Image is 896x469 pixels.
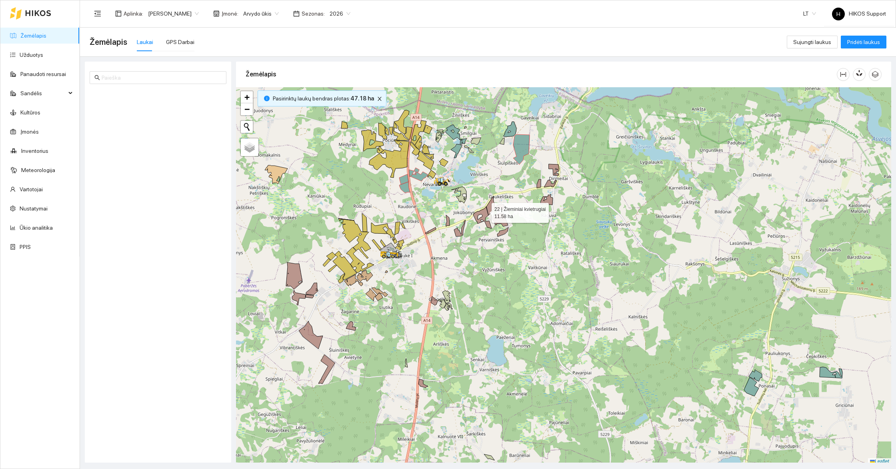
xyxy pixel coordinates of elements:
span: search [94,75,100,80]
span: shop [213,10,220,17]
button: close [375,94,384,104]
a: Sujungti laukus [787,39,838,45]
span: menu-fold [94,10,101,17]
div: Žemėlapis [246,63,837,86]
button: Initiate a new search [241,121,253,133]
span: Sujungti laukus [793,38,831,46]
button: menu-fold [90,6,106,22]
button: column-width [837,68,850,81]
span: layout [115,10,122,17]
button: Sujungti laukus [787,36,838,48]
a: PPIS [20,244,31,250]
a: Layers [241,138,258,156]
button: Pridėti laukus [841,36,886,48]
a: Panaudoti resursai [20,71,66,77]
a: Leaflet [870,459,889,464]
span: 2026 [330,8,350,20]
div: Laukai [137,38,153,46]
span: + [244,92,250,102]
span: − [244,104,250,114]
span: column-width [837,71,849,78]
a: Pridėti laukus [841,39,886,45]
span: info-circle [264,96,270,101]
span: close [375,96,384,102]
span: LT [803,8,816,20]
span: Įmonė : [222,9,238,18]
span: calendar [293,10,300,17]
a: Kultūros [20,109,40,116]
span: Sandėlis [20,85,66,101]
span: Pasirinktų laukų bendras plotas : [273,94,374,103]
a: Vartotojai [20,186,43,192]
a: Zoom out [241,103,253,115]
span: Pridėti laukus [847,38,880,46]
span: HIKOS Support [832,10,886,17]
span: Žemėlapis [90,36,127,48]
span: Arvydas Paukštys [148,8,199,20]
a: Užduotys [20,52,43,58]
a: Inventorius [21,148,48,154]
input: Paieška [102,73,222,82]
b: 47.18 ha [350,95,374,102]
a: Ūkio analitika [20,224,53,231]
a: Nustatymai [20,205,48,212]
span: H [836,8,840,20]
a: Įmonės [20,128,39,135]
span: Sezonas : [302,9,325,18]
div: GPS Darbai [166,38,194,46]
span: Aplinka : [124,9,143,18]
a: Meteorologija [21,167,55,173]
a: Žemėlapis [20,32,46,39]
span: Arvydo ūkis [243,8,279,20]
a: Zoom in [241,91,253,103]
